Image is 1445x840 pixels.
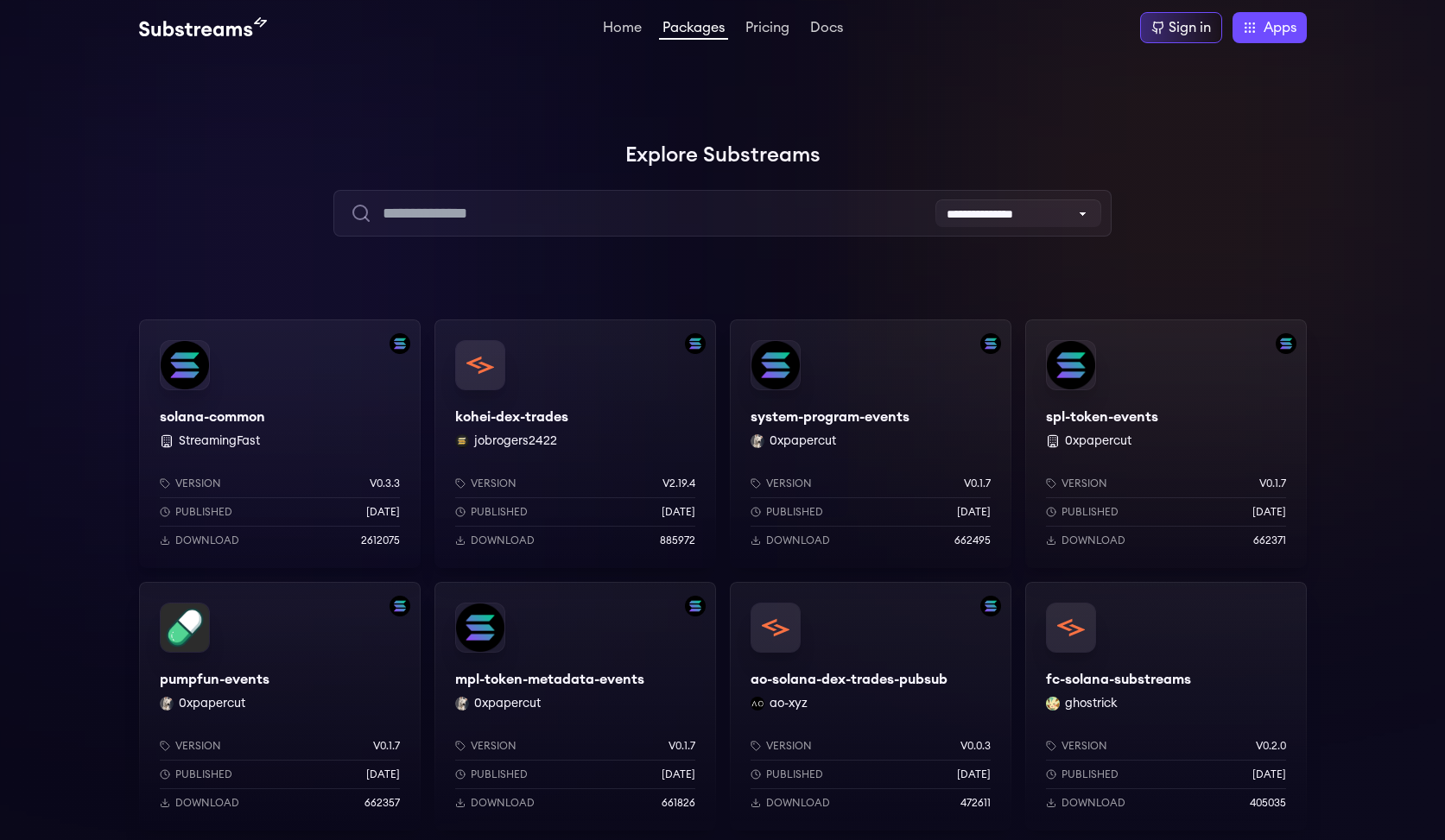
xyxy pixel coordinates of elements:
[660,534,695,547] p: 885972
[139,319,421,568] a: Filter by solana networksolana-commonsolana-common StreamingFastVersionv0.3.3Published[DATE]Downl...
[662,505,695,519] p: [DATE]
[980,596,1001,616] img: Filter by solana network
[364,796,400,810] p: 662357
[175,767,232,781] p: Published
[390,596,410,616] img: Filter by solana network
[766,796,830,810] p: Download
[139,582,421,831] a: Filter by solana networkpumpfun-eventspumpfun-events0xpapercut 0xpapercutVersionv0.1.7Published[D...
[766,505,823,519] p: Published
[1062,739,1107,753] p: Version
[1256,739,1286,753] p: v0.2.0
[175,505,232,519] p: Published
[964,477,991,490] p: v0.1.7
[471,796,535,810] p: Download
[599,21,645,38] a: Home
[175,739,221,753] p: Version
[1065,695,1118,712] button: ghostrick
[390,333,410,354] img: Filter by solana network
[685,596,706,616] img: Filter by solana network
[770,695,808,712] button: ao-xyz
[175,477,221,490] p: Version
[662,767,695,781] p: [DATE]
[1025,319,1307,568] a: Filter by solana networkspl-token-eventsspl-token-events 0xpapercutVersionv0.1.7Published[DATE]Do...
[1250,796,1286,810] p: 405035
[957,505,991,519] p: [DATE]
[1276,333,1296,354] img: Filter by solana network
[373,739,400,753] p: v0.1.7
[1025,582,1307,831] a: fc-solana-substreamsfc-solana-substreamsghostrick ghostrickVersionv0.2.0Published[DATE]Download40...
[1062,767,1119,781] p: Published
[770,433,836,450] button: 0xpapercut
[366,505,400,519] p: [DATE]
[139,17,267,38] img: Substream's logo
[730,319,1011,568] a: Filter by solana networksystem-program-eventssystem-program-events0xpapercut 0xpapercutVersionv0....
[471,767,528,781] p: Published
[960,739,991,753] p: v0.0.3
[1062,534,1125,547] p: Download
[1264,17,1296,38] span: Apps
[980,333,1001,354] img: Filter by solana network
[139,138,1307,173] h1: Explore Substreams
[730,582,1011,831] a: Filter by solana networkao-solana-dex-trades-pubsubao-solana-dex-trades-pubsubao-xyz ao-xyzVersio...
[1062,477,1107,490] p: Version
[960,796,991,810] p: 472611
[471,739,517,753] p: Version
[1252,767,1286,781] p: [DATE]
[474,433,557,450] button: jobrogers2422
[742,21,793,38] a: Pricing
[175,796,239,810] p: Download
[1252,505,1286,519] p: [DATE]
[954,534,991,547] p: 662495
[957,767,991,781] p: [DATE]
[1065,433,1131,450] button: 0xpapercut
[474,695,541,712] button: 0xpapercut
[179,695,245,712] button: 0xpapercut
[434,319,716,568] a: Filter by solana networkkohei-dex-tradeskohei-dex-tradesjobrogers2422 jobrogers2422Versionv2.19.4...
[1253,534,1286,547] p: 662371
[370,477,400,490] p: v0.3.3
[471,534,535,547] p: Download
[662,477,695,490] p: v2.19.4
[807,21,846,38] a: Docs
[766,739,812,753] p: Version
[1169,17,1211,38] div: Sign in
[175,534,239,547] p: Download
[659,21,728,40] a: Packages
[434,582,716,831] a: Filter by solana networkmpl-token-metadata-eventsmpl-token-metadata-events0xpapercut 0xpapercutVe...
[669,739,695,753] p: v0.1.7
[766,534,830,547] p: Download
[1140,12,1222,43] a: Sign in
[361,534,400,547] p: 2612075
[1062,796,1125,810] p: Download
[471,477,517,490] p: Version
[685,333,706,354] img: Filter by solana network
[1062,505,1119,519] p: Published
[366,767,400,781] p: [DATE]
[471,505,528,519] p: Published
[766,477,812,490] p: Version
[662,796,695,810] p: 661826
[1259,477,1286,490] p: v0.1.7
[179,433,260,450] button: StreamingFast
[766,767,823,781] p: Published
